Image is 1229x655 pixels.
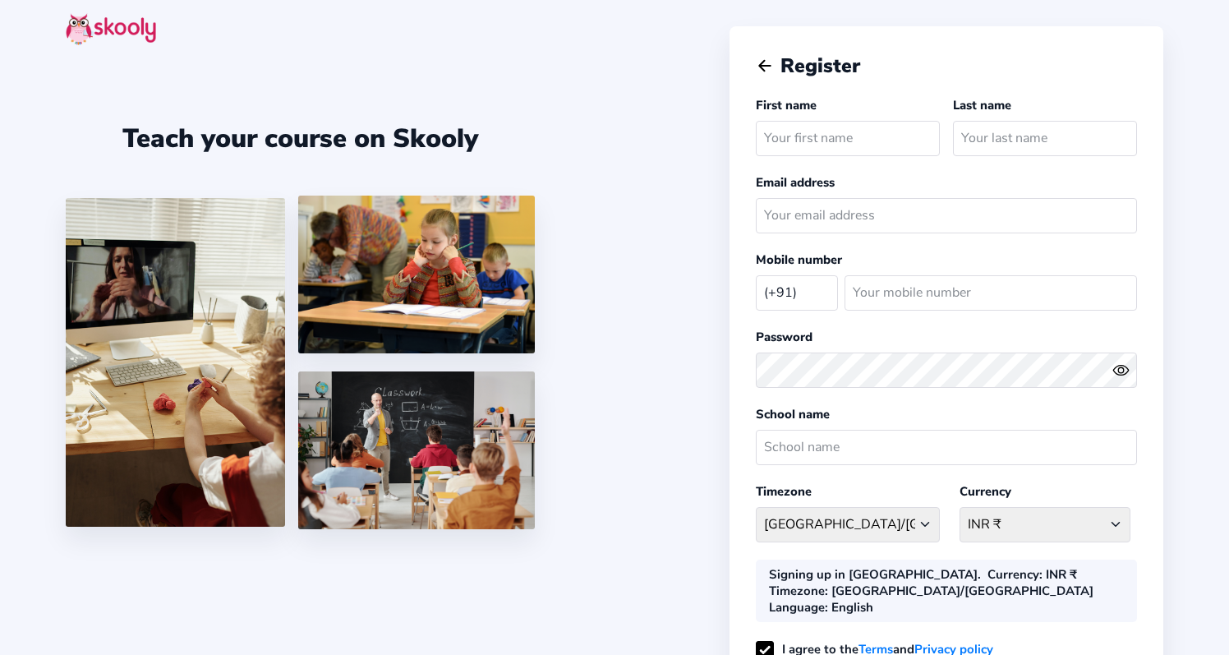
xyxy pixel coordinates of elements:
[756,251,842,268] label: Mobile number
[769,599,825,616] b: Language
[769,599,873,616] div: : English
[845,275,1137,311] input: Your mobile number
[756,329,812,345] label: Password
[960,483,1011,500] label: Currency
[780,53,860,79] span: Register
[66,198,285,527] img: 1.jpg
[756,174,835,191] label: Email address
[769,583,1093,599] div: : [GEOGRAPHIC_DATA]/[GEOGRAPHIC_DATA]
[66,13,156,45] img: skooly-logo.png
[953,121,1137,156] input: Your last name
[756,198,1137,233] input: Your email address
[987,566,1077,583] div: : INR ₹
[756,57,774,75] button: arrow back outline
[756,483,812,500] label: Timezone
[298,196,535,353] img: 4.png
[756,97,817,113] label: First name
[769,566,981,583] div: Signing up in [GEOGRAPHIC_DATA].
[1112,362,1137,379] button: eye outlineeye off outline
[769,583,825,599] b: Timezone
[756,430,1137,465] input: School name
[1112,362,1130,379] ion-icon: eye outline
[298,371,535,529] img: 5.png
[953,97,1011,113] label: Last name
[756,121,940,156] input: Your first name
[756,406,830,422] label: School name
[987,566,1039,583] b: Currency
[66,121,535,156] div: Teach your course on Skooly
